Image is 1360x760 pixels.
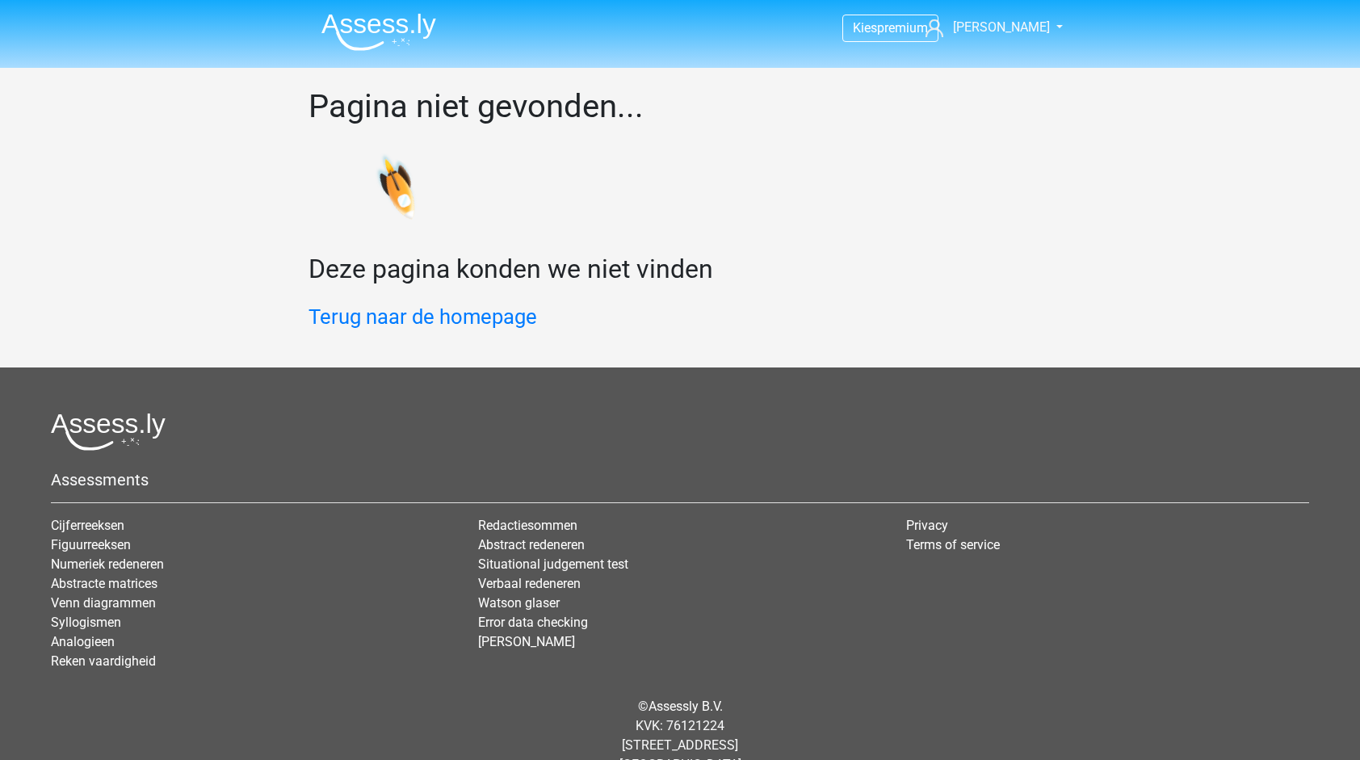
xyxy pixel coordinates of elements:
a: Syllogismen [51,615,121,630]
img: Assessly [321,13,436,51]
a: Terug naar de homepage [309,304,537,329]
h2: Deze pagina konden we niet vinden [309,254,1051,284]
a: [PERSON_NAME] [919,18,1051,37]
a: Watson glaser [478,595,560,611]
span: premium [877,20,928,36]
h5: Assessments [51,470,1309,489]
span: Kies [853,20,877,36]
a: Reken vaardigheid [51,653,156,669]
a: Abstract redeneren [478,537,585,552]
a: Kiespremium [843,17,938,39]
a: Terms of service [906,537,1000,552]
a: Venn diagrammen [51,595,156,611]
a: Assessly B.V. [649,699,723,714]
a: Analogieen [51,634,115,649]
a: Numeriek redeneren [51,556,164,572]
a: Figuurreeksen [51,537,131,552]
a: Situational judgement test [478,556,628,572]
a: Redactiesommen [478,518,577,533]
img: spaceship-tilt.54adf63d3263.svg [281,120,435,267]
a: Verbaal redeneren [478,576,581,591]
a: Cijferreeksen [51,518,124,533]
span: [PERSON_NAME] [953,19,1050,35]
img: Assessly logo [51,413,166,451]
a: Abstracte matrices [51,576,157,591]
a: Error data checking [478,615,588,630]
a: Privacy [906,518,948,533]
a: [PERSON_NAME] [478,634,575,649]
h1: Pagina niet gevonden... [309,87,1051,126]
